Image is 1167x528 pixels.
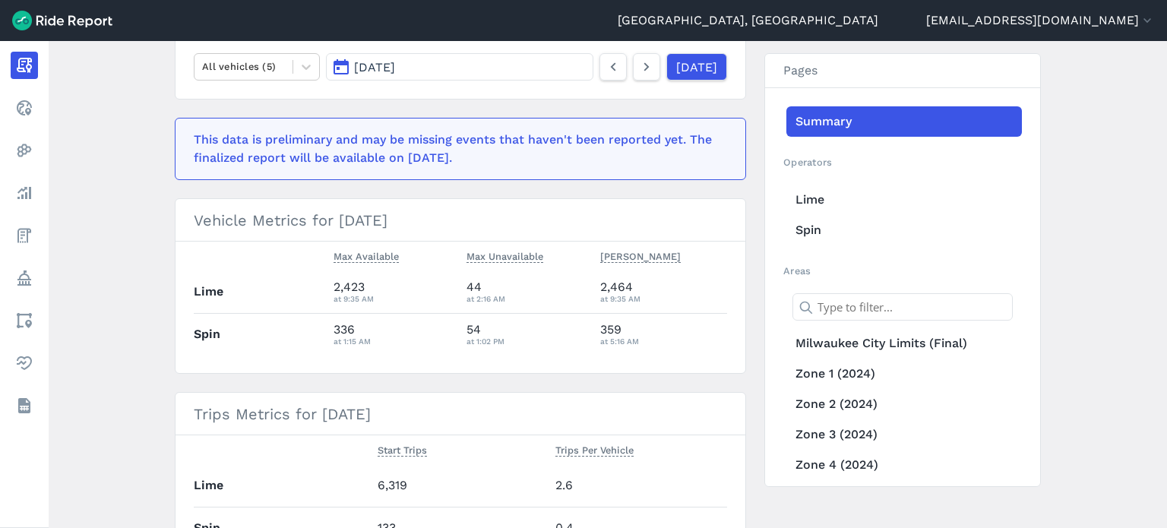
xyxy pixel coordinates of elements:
[555,441,634,457] span: Trips Per Vehicle
[372,465,549,507] td: 6,319
[11,349,38,377] a: Health
[466,334,588,348] div: at 1:02 PM
[11,307,38,334] a: Areas
[11,52,38,79] a: Report
[378,441,427,457] span: Start Trips
[12,11,112,30] img: Ride Report
[926,11,1155,30] button: [EMAIL_ADDRESS][DOMAIN_NAME]
[765,54,1040,88] h3: Pages
[786,215,1022,245] a: Spin
[11,392,38,419] a: Datasets
[194,271,327,313] th: Lime
[618,11,878,30] a: [GEOGRAPHIC_DATA], [GEOGRAPHIC_DATA]
[786,389,1022,419] a: Zone 2 (2024)
[600,248,681,263] span: [PERSON_NAME]
[466,278,588,305] div: 44
[786,359,1022,389] a: Zone 1 (2024)
[176,199,745,242] h3: Vehicle Metrics for [DATE]
[783,264,1022,278] h2: Areas
[194,313,327,355] th: Spin
[600,334,728,348] div: at 5:16 AM
[326,53,593,81] button: [DATE]
[354,60,395,74] span: [DATE]
[176,393,745,435] h3: Trips Metrics for [DATE]
[378,441,427,460] button: Start Trips
[466,321,588,348] div: 54
[783,155,1022,169] h2: Operators
[600,278,728,305] div: 2,464
[786,450,1022,480] a: Zone 4 (2024)
[11,94,38,122] a: Realtime
[600,292,728,305] div: at 9:35 AM
[11,264,38,292] a: Policy
[194,465,372,507] th: Lime
[600,321,728,348] div: 359
[11,137,38,164] a: Heatmaps
[786,480,1022,511] a: Zone 5 (2024)
[334,334,455,348] div: at 1:15 AM
[334,321,455,348] div: 336
[11,179,38,207] a: Analyze
[466,248,543,263] span: Max Unavailable
[334,292,455,305] div: at 9:35 AM
[466,292,588,305] div: at 2:16 AM
[786,328,1022,359] a: Milwaukee City Limits (Final)
[334,248,399,266] button: Max Available
[792,293,1013,321] input: Type to filter...
[600,248,681,266] button: [PERSON_NAME]
[786,106,1022,137] a: Summary
[786,419,1022,450] a: Zone 3 (2024)
[786,185,1022,215] a: Lime
[549,465,727,507] td: 2.6
[194,131,718,167] div: This data is preliminary and may be missing events that haven't been reported yet. The finalized ...
[555,441,634,460] button: Trips Per Vehicle
[666,53,727,81] a: [DATE]
[11,222,38,249] a: Fees
[334,278,455,305] div: 2,423
[466,248,543,266] button: Max Unavailable
[334,248,399,263] span: Max Available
